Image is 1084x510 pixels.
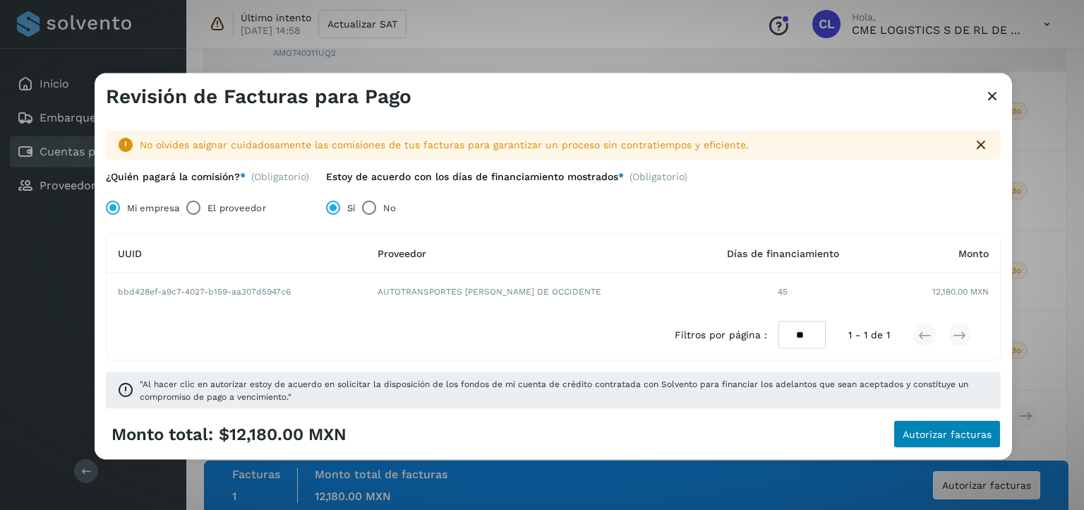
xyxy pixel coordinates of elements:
span: UUID [118,247,142,259]
button: Autorizar facturas [893,420,1001,448]
td: AUTOTRANSPORTES [PERSON_NAME] DE OCCIDENTE [366,273,694,310]
label: Estoy de acuerdo con los días de financiamiento mostrados [326,170,624,182]
div: No olvides asignar cuidadosamente las comisiones de tus facturas para garantizar un proceso sin c... [140,138,961,153]
label: El proveedor [207,194,265,222]
span: $12,180.00 MXN [219,424,347,444]
label: Sí [347,194,355,222]
td: 45 [694,273,873,310]
span: Autorizar facturas [903,429,992,439]
span: 12,180.00 MXN [932,285,989,298]
span: Monto [958,247,989,259]
span: Filtros por página : [675,328,767,343]
span: "Al hacer clic en autorizar estoy de acuerdo en solicitar la disposición de los fondos de mi cuen... [140,377,989,403]
span: Monto total: [112,424,213,444]
span: 1 - 1 de 1 [848,328,890,343]
label: Mi empresa [127,194,179,222]
td: bbd428ef-a9c7-4027-b159-aa307d5947c6 [107,273,366,310]
label: No [383,194,396,222]
label: ¿Quién pagará la comisión? [106,170,246,182]
span: (Obligatorio) [630,170,687,188]
h3: Revisión de Facturas para Pago [106,85,411,109]
span: (Obligatorio) [251,170,309,182]
span: Días de financiamiento [727,247,839,259]
span: Proveedor [378,247,426,259]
